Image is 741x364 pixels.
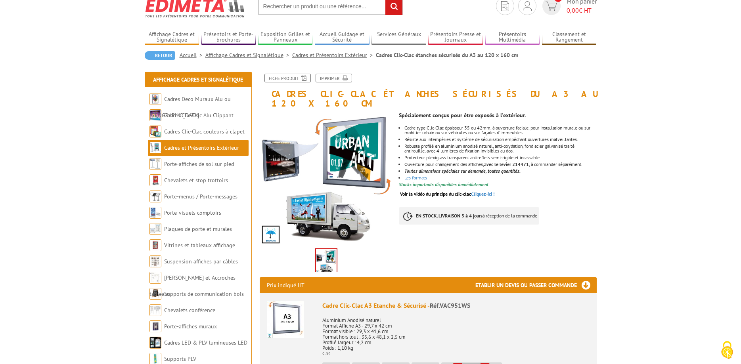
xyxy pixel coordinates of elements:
[717,340,737,360] img: Cookies (fenêtre modale)
[164,112,234,119] a: Cadres Clic-Clac Alu Clippant
[322,312,590,356] p: Aluminium Anodisé naturel Format Affiche A3 - 29,7 x 42 cm Format visible : 29,3 x 41,6 cm Format...
[546,2,557,11] img: devis rapide
[149,272,161,284] img: Cimaises et Accroches tableaux
[400,191,495,197] a: Voir la vidéo du principe du clic-clacCliquez-ici !
[316,74,352,82] a: Imprimer
[404,175,427,181] a: Les formats
[404,162,596,167] li: Ouverture pour changement des affiches, , à commander séparément.
[567,6,579,14] span: 0,00
[523,1,532,11] img: devis rapide
[149,239,161,251] img: Vitrines et tableaux affichage
[149,174,161,186] img: Chevalets et stop trottoirs
[315,31,370,44] a: Accueil Guidage et Sécurité
[376,51,518,59] li: Cadres Clic-Clac étanches sécurisés du A3 au 120 x 160 cm
[164,177,228,184] a: Chevalets et stop trottoirs
[149,304,161,316] img: Chevalets conférence
[292,51,376,59] a: Cadres et Présentoirs Extérieur
[149,337,161,349] img: Cadres LED & PLV lumineuses LED
[713,337,741,364] button: Cookies (fenêtre modale)
[416,213,483,219] strong: EN STOCK, LIVRAISON 3 à 4 jours
[264,74,311,82] a: Fiche produit
[164,144,239,151] a: Cadres et Présentoirs Extérieur
[485,31,540,44] a: Présentoirs Multimédia
[164,225,232,233] a: Plaques de porte et murales
[542,31,597,44] a: Classement et Rangement
[164,307,215,314] a: Chevalets conférence
[399,181,488,187] font: Stocks importants disponibles immédiatement
[145,51,175,60] a: Retour
[400,191,471,197] span: Voir la vidéo du principe du clic-clac
[404,137,596,142] li: Résiste aux intempéries et système de sécurisation empêchant ouvertures malveillantes.
[164,209,221,216] a: Porte-visuels comptoirs
[428,31,483,44] a: Présentoirs Presse et Journaux
[258,31,313,44] a: Exposition Grilles et Panneaux
[260,112,393,246] img: clic_clac_cadro_clic_215356.jpg
[371,31,426,44] a: Services Généraux
[254,74,603,108] h1: Cadres Clic-Clac étanches sécurisés du A3 au 120 x 160 cm
[164,258,238,265] a: Suspension affiches par câbles
[399,112,526,119] strong: Spécialement conçus pour être exposés à l'extérieur.
[149,93,161,105] img: Cadres Deco Muraux Alu ou Bois
[267,301,304,338] img: Cadre Clic-Clac A3 Etanche & Sécurisé
[567,6,597,15] span: € HT
[501,1,509,11] img: devis rapide
[164,323,217,330] a: Porte-affiches muraux
[164,290,244,297] a: Supports de communication bois
[149,158,161,170] img: Porte-affiches de sol sur pied
[149,191,161,202] img: Porte-menus / Porte-messages
[164,193,237,200] a: Porte-menus / Porte-messages
[404,144,596,153] li: Robuste profilé en aluminium anodisé naturel, anti-oxydation, fond acier galvanisé traité antirou...
[149,223,161,235] img: Plaques de porte et murales
[164,339,247,346] a: Cadres LED & PLV lumineuses LED
[164,160,234,168] a: Porte-affiches de sol sur pied
[201,31,256,44] a: Présentoirs et Porte-brochures
[316,249,337,274] img: clic_clac_cadro_clic_215356.jpg
[164,355,196,362] a: Supports PLV
[149,255,161,267] img: Suspension affiches par câbles
[322,301,590,310] div: Cadre Clic-Clac A3 Etanche & Sécurisé -
[404,168,521,174] em: Toutes dimensions spéciales sur demande, toutes quantités.
[404,155,596,160] li: Protecteur plexiglass transparent antireflets semi-rigide et incassable.
[149,142,161,154] img: Cadres et Présentoirs Extérieur
[205,51,292,59] a: Affichage Cadres et Signalétique
[267,277,304,293] p: Prix indiqué HT
[399,207,539,225] p: à réception de la commande
[145,31,199,44] a: Affichage Cadres et Signalétique
[153,76,243,83] a: Affichage Cadres et Signalétique
[149,126,161,137] img: Cadres Clic-Clac couleurs à clapet
[149,274,236,297] a: [PERSON_NAME] et Accroches tableaux
[149,320,161,332] img: Porte-affiches muraux
[149,95,231,119] a: Cadres Deco Muraux Alu ou [GEOGRAPHIC_DATA]
[164,128,245,135] a: Cadres Clic-Clac couleurs à clapet
[430,301,470,309] span: Réf.VAC951WS
[164,242,235,249] a: Vitrines et tableaux affichage
[484,161,529,167] strong: avec le levier 214471
[149,207,161,219] img: Porte-visuels comptoirs
[404,126,596,135] li: Cadre type Clic-Clac épaisseur 35 ou 42mm, à ouverture faciale, pour installation murale ou sur m...
[475,277,597,293] h3: Etablir un devis ou passer commande
[180,51,205,59] a: Accueil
